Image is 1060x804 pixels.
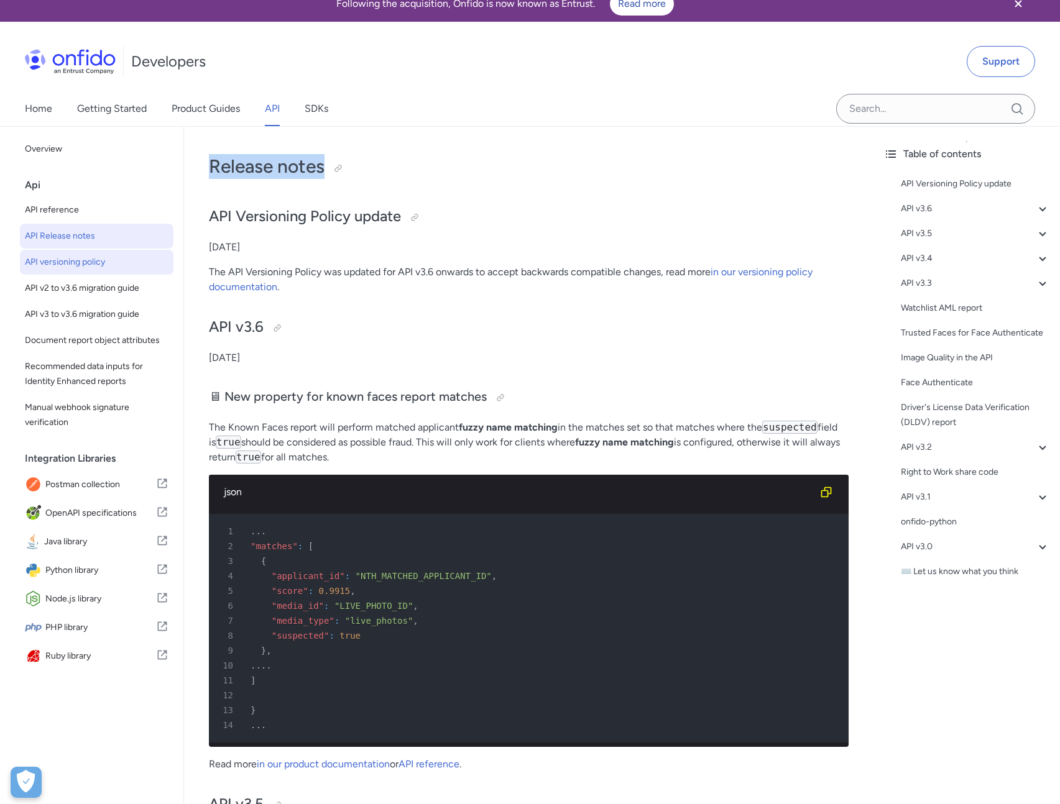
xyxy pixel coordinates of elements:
p: The API Versioning Policy was updated for API v3.6 onwards to accept backwards compatible changes... [209,265,849,295]
a: API reference [399,758,459,770]
a: IconPostman collectionPostman collection [20,471,173,498]
div: json [224,485,814,500]
span: 8 [214,628,242,643]
div: Table of contents [883,147,1050,162]
div: API v3.6 [901,201,1050,216]
img: IconPHP library [25,619,45,636]
span: .... [251,660,272,670]
span: ] [251,675,256,685]
span: , [266,646,271,656]
a: API v3.1 [901,490,1050,505]
span: Postman collection [45,476,156,493]
span: Java library [44,533,156,550]
img: IconPostman collection [25,476,45,493]
span: "applicant_id" [272,571,345,581]
a: API v3.3 [901,276,1050,291]
a: Product Guides [172,91,240,126]
span: Overview [25,142,168,157]
a: API v3 to v3.6 migration guide [20,302,173,327]
span: { [261,556,266,566]
a: Manual webhook signature verification [20,395,173,435]
p: The Known Faces report will perform matched applicant in the matches set so that matches where th... [209,420,849,465]
a: Recommended data inputs for Identity Enhanced reports [20,354,173,394]
a: IconPHP libraryPHP library [20,614,173,641]
span: "media_id" [272,601,324,611]
strong: fuzzy name matching [459,421,558,433]
span: : [334,616,339,626]
span: 4 [214,569,242,583]
button: Copy code snippet button [814,480,839,505]
span: 2 [214,539,242,554]
span: [ [308,541,313,551]
div: onfido-python [901,514,1050,529]
span: 1 [214,524,242,539]
a: API v3.2 [901,440,1050,455]
span: 5 [214,583,242,598]
span: , [413,616,418,626]
span: : [345,571,350,581]
div: Cookie Preferences [11,767,42,798]
span: API reference [25,203,168,217]
span: Python library [45,562,156,579]
div: Api [25,173,178,198]
code: suspected [762,421,818,434]
span: 11 [214,673,242,688]
a: Getting Started [77,91,147,126]
span: Recommended data inputs for Identity Enhanced reports [25,359,168,389]
a: Overview [20,137,173,162]
strong: fuzzy name matching [575,436,674,448]
a: Right to Work share code [901,465,1050,480]
span: 14 [214,718,242,733]
a: IconRuby libraryRuby library [20,642,173,670]
div: Watchlist AML report [901,301,1050,316]
span: : [298,541,303,551]
a: in our product documentation [257,758,390,770]
div: Integration Libraries [25,446,178,471]
a: API v3.5 [901,226,1050,241]
a: API v2 to v3.6 migration guide [20,276,173,301]
span: API versioning policy [25,255,168,270]
a: SDKs [305,91,328,126]
a: API v3.0 [901,539,1050,554]
span: , [413,601,418,611]
span: OpenAPI specifications [45,505,156,522]
span: 7 [214,613,242,628]
code: true [216,436,241,449]
a: ⌨️ Let us know what you think [901,564,1050,579]
span: Document report object attributes [25,333,168,348]
h2: API Versioning Policy update [209,206,849,227]
a: IconJava libraryJava library [20,528,173,555]
span: true [339,631,361,641]
a: Driver's License Data Verification (DLDV) report [901,400,1050,430]
span: 10 [214,658,242,673]
span: : [324,601,329,611]
span: 0.9915 [319,586,351,596]
a: Face Authenticate [901,375,1050,390]
span: Node.js library [45,590,156,608]
a: API versioning policy [20,250,173,275]
a: in our versioning policy documentation [209,266,813,293]
p: [DATE] [209,350,849,365]
img: IconNode.js library [25,590,45,608]
span: } [251,705,256,715]
img: IconOpenAPI specifications [25,505,45,522]
p: [DATE] [209,240,849,255]
a: IconPython libraryPython library [20,557,173,584]
img: IconRuby library [25,647,45,665]
a: Home [25,91,52,126]
span: ... [251,720,266,730]
a: Document report object attributes [20,328,173,353]
span: 3 [214,554,242,569]
h1: Developers [131,52,206,71]
img: IconPython library [25,562,45,579]
a: Trusted Faces for Face Authenticate [901,326,1050,340]
button: Open Preferences [11,767,42,798]
span: "media_type" [272,616,334,626]
a: API reference [20,198,173,222]
span: 9 [214,643,242,658]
